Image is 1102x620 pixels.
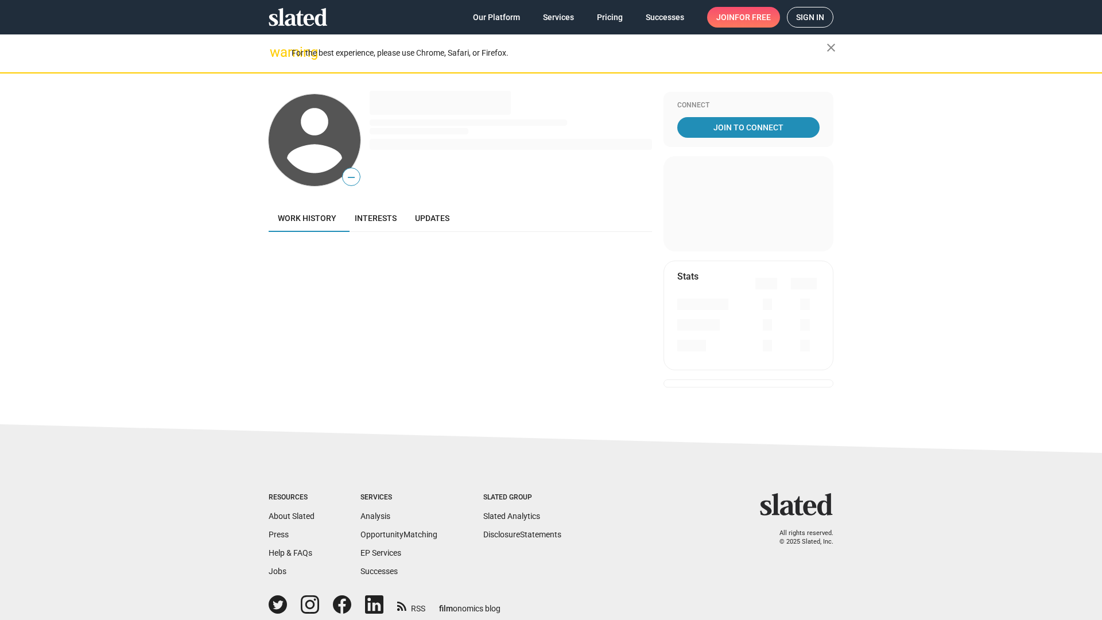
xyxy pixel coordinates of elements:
span: for free [735,7,771,28]
div: Resources [269,493,315,502]
a: Services [534,7,583,28]
a: Successes [637,7,693,28]
a: Successes [360,567,398,576]
span: Join [716,7,771,28]
a: Analysis [360,511,390,521]
a: Press [269,530,289,539]
span: film [439,604,453,613]
a: Sign in [787,7,833,28]
div: For the best experience, please use Chrome, Safari, or Firefox. [292,45,826,61]
span: Sign in [796,7,824,27]
span: Services [543,7,574,28]
mat-card-title: Stats [677,270,699,282]
a: filmonomics blog [439,594,500,614]
mat-icon: warning [270,45,284,59]
a: RSS [397,596,425,614]
span: Our Platform [473,7,520,28]
a: EP Services [360,548,401,557]
a: Jobs [269,567,286,576]
a: Updates [406,204,459,232]
a: Join To Connect [677,117,820,138]
span: — [343,170,360,185]
span: Pricing [597,7,623,28]
a: Pricing [588,7,632,28]
a: Work history [269,204,346,232]
p: All rights reserved. © 2025 Slated, Inc. [767,529,833,546]
div: Slated Group [483,493,561,502]
a: Our Platform [464,7,529,28]
span: Join To Connect [680,117,817,138]
a: DisclosureStatements [483,530,561,539]
div: Services [360,493,437,502]
mat-icon: close [824,41,838,55]
a: Interests [346,204,406,232]
a: Joinfor free [707,7,780,28]
span: Work history [278,214,336,223]
span: Interests [355,214,397,223]
div: Connect [677,101,820,110]
a: OpportunityMatching [360,530,437,539]
a: Slated Analytics [483,511,540,521]
a: About Slated [269,511,315,521]
a: Help & FAQs [269,548,312,557]
span: Updates [415,214,449,223]
span: Successes [646,7,684,28]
